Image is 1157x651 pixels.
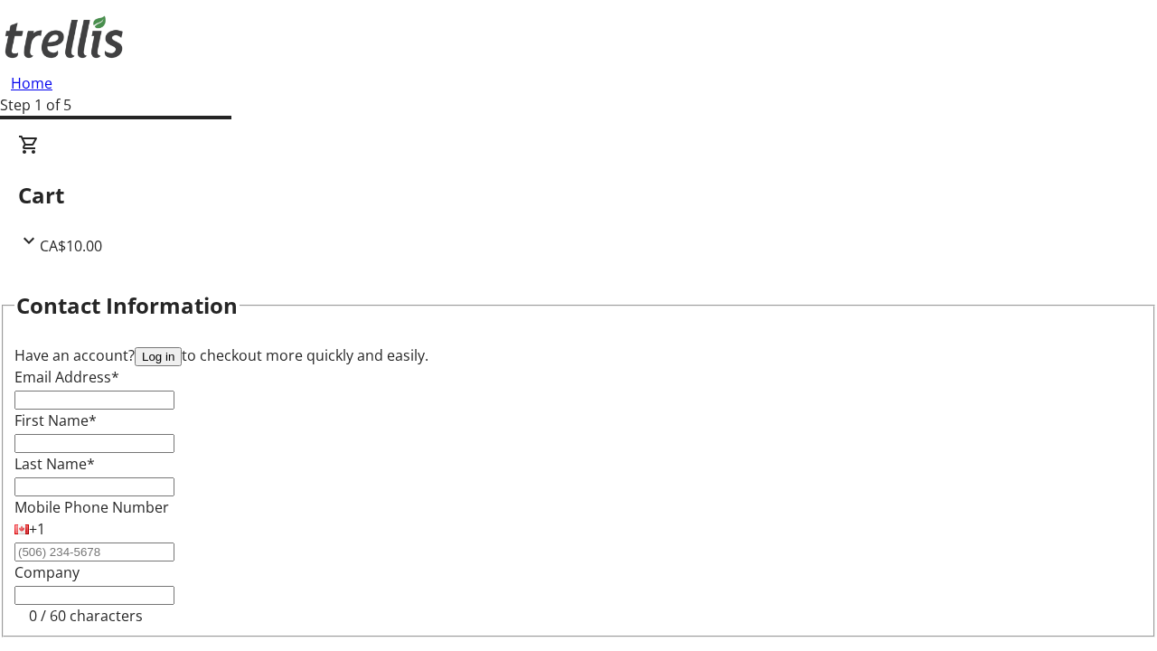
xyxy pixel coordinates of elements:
button: Log in [135,347,182,366]
label: Email Address* [14,367,119,387]
span: CA$10.00 [40,236,102,256]
div: CartCA$10.00 [18,134,1139,257]
label: Last Name* [14,454,95,474]
label: Company [14,562,80,582]
input: (506) 234-5678 [14,542,174,561]
label: Mobile Phone Number [14,497,169,517]
div: Have an account? to checkout more quickly and easily. [14,344,1143,366]
h2: Contact Information [16,289,238,322]
tr-character-limit: 0 / 60 characters [29,606,143,626]
h2: Cart [18,179,1139,212]
label: First Name* [14,410,97,430]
